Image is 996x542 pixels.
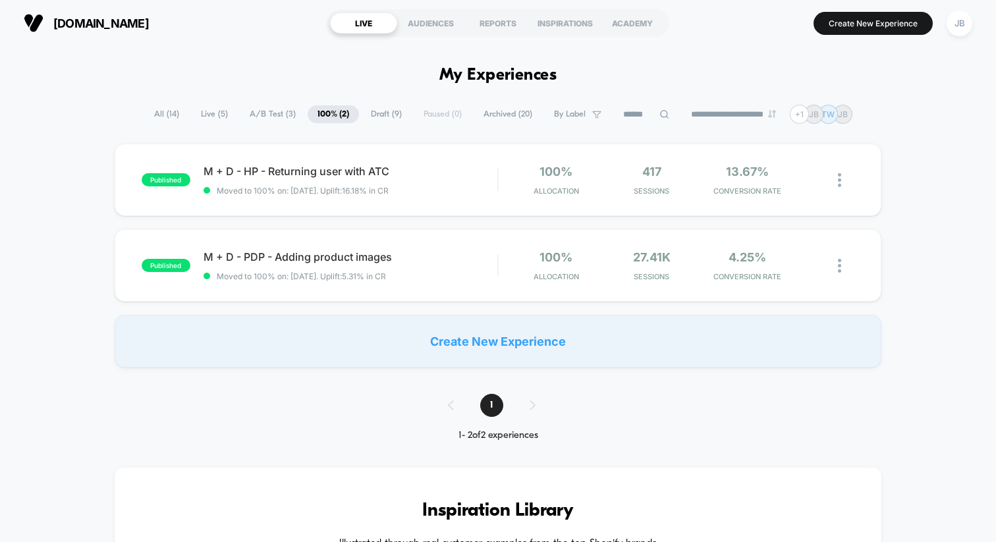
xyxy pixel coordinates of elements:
[633,250,671,264] span: 27.41k
[642,165,661,178] span: 417
[480,394,503,417] span: 1
[435,430,562,441] div: 1 - 2 of 2 experiences
[217,186,389,196] span: Moved to 100% on: [DATE] . Uplift: 16.18% in CR
[142,259,190,272] span: published
[397,13,464,34] div: AUDIENCES
[534,272,579,281] span: Allocation
[24,13,43,33] img: Visually logo
[599,13,666,34] div: ACADEMY
[439,66,557,85] h1: My Experiences
[838,173,841,187] img: close
[361,105,412,123] span: Draft ( 9 )
[204,165,497,178] span: M + D - HP - Returning user with ATC
[240,105,306,123] span: A/B Test ( 3 )
[790,105,809,124] div: + 1
[838,109,848,119] p: JB
[330,13,397,34] div: LIVE
[115,315,881,367] div: Create New Experience
[474,105,542,123] span: Archived ( 20 )
[217,271,386,281] span: Moved to 100% on: [DATE] . Uplift: 5.31% in CR
[838,259,841,273] img: close
[768,110,776,118] img: end
[539,165,572,178] span: 100%
[464,13,532,34] div: REPORTS
[204,250,497,263] span: M + D - PDP - Adding product images
[703,186,792,196] span: CONVERSION RATE
[726,165,769,178] span: 13.67%
[809,109,819,119] p: JB
[947,11,972,36] div: JB
[729,250,766,264] span: 4.25%
[814,12,933,35] button: Create New Experience
[53,16,149,30] span: [DOMAIN_NAME]
[703,272,792,281] span: CONVERSION RATE
[144,105,189,123] span: All ( 14 )
[154,501,842,522] h3: Inspiration Library
[534,186,579,196] span: Allocation
[532,13,599,34] div: INSPIRATIONS
[142,173,190,186] span: published
[554,109,586,119] span: By Label
[308,105,359,123] span: 100% ( 2 )
[607,272,696,281] span: Sessions
[539,250,572,264] span: 100%
[943,10,976,37] button: JB
[607,186,696,196] span: Sessions
[191,105,238,123] span: Live ( 5 )
[20,13,153,34] button: [DOMAIN_NAME]
[821,109,835,119] p: TW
